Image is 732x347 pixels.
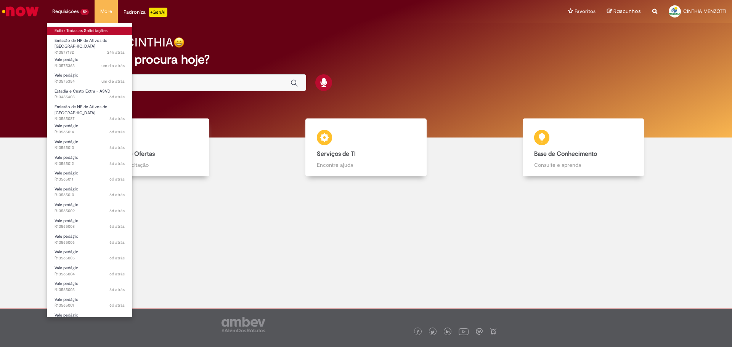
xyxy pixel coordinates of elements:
span: R13565008 [55,224,125,230]
span: 6d atrás [109,176,125,182]
span: 6d atrás [109,116,125,122]
span: R13577192 [55,50,125,56]
time: 29/09/2025 09:32:50 [101,78,125,84]
span: R13485403 [55,94,125,100]
time: 29/09/2025 14:19:14 [107,50,125,55]
time: 25/09/2025 07:38:39 [109,240,125,245]
a: Aberto R13565001 : Vale pedágio [47,296,132,310]
a: Aberto R13577192 : Emissão de NF de Ativos do ASVD [47,37,132,53]
img: logo_footer_workplace.png [476,328,483,335]
span: Vale pedágio [55,123,79,129]
a: Exibir Todas as Solicitações [47,27,132,35]
a: Catálogo de Ofertas Abra uma solicitação [40,118,257,177]
span: R13565012 [55,161,125,167]
span: R13565005 [55,255,125,261]
span: R13565001 [55,302,125,309]
a: Aberto R13575354 : Vale pedágio [47,71,132,85]
span: 6d atrás [109,271,125,277]
span: R13565009 [55,208,125,214]
span: Requisições [52,8,79,15]
span: R13565004 [55,271,125,277]
time: 25/09/2025 13:15:55 [109,94,125,100]
span: um dia atrás [101,78,125,84]
span: 59 [80,9,89,15]
span: 6d atrás [109,145,125,150]
span: 6d atrás [109,161,125,166]
a: Rascunhos [607,8,641,15]
span: Vale pedágio [55,218,79,224]
span: R13565003 [55,287,125,293]
span: Rascunhos [613,8,641,15]
a: Aberto R13565006 : Vale pedágio [47,232,132,246]
time: 25/09/2025 07:41:31 [109,145,125,150]
time: 25/09/2025 07:36:59 [109,302,125,308]
img: logo_footer_ambev_rotulo_gray.png [222,317,265,332]
a: Aberto R13485403 : Estadia e Custo Extra - ASVD [47,87,132,101]
b: Catálogo de Ofertas [100,150,155,158]
img: logo_footer_twitter.png [431,330,435,334]
a: Aberto R13565010 : Vale pedágio [47,185,132,199]
a: Aberto R13565003 : Vale pedágio [47,280,132,294]
span: More [100,8,112,15]
span: Vale pedágio [55,297,79,302]
span: 6d atrás [109,302,125,308]
span: R13565014 [55,129,125,135]
time: 25/09/2025 07:40:11 [109,192,125,198]
span: Vale pedágio [55,72,79,78]
span: R13565010 [55,192,125,198]
span: Vale pedágio [55,312,79,318]
img: logo_footer_youtube.png [459,326,469,336]
a: Aberto R13565009 : Vale pedágio [47,201,132,215]
img: ServiceNow [1,4,40,19]
time: 25/09/2025 07:41:57 [109,129,125,135]
span: Vale pedágio [55,57,79,62]
span: Estadia e Custo Extra - ASVD [55,88,111,94]
a: Aberto R13565000 : Vale pedágio [47,311,132,325]
span: 6d atrás [109,94,125,100]
a: Aberto R13565087 : Emissão de NF de Ativos do ASVD [47,103,132,119]
span: CINTHIA MENZOTTI [683,8,726,14]
span: R13565087 [55,116,125,122]
a: Aberto R13575363 : Vale pedágio [47,56,132,70]
span: R13565011 [55,176,125,182]
span: R13575354 [55,78,125,85]
span: 6d atrás [109,192,125,198]
span: R13565013 [55,145,125,151]
a: Aberto R13565013 : Vale pedágio [47,138,132,152]
img: happy-face.png [173,37,185,48]
span: 6d atrás [109,287,125,293]
span: 6d atrás [109,255,125,261]
span: Vale pedágio [55,265,79,271]
p: +GenAi [149,8,167,17]
time: 29/09/2025 09:33:48 [101,63,125,69]
span: R13565006 [55,240,125,246]
span: Vale pedágio [55,155,79,160]
span: Favoritos [575,8,596,15]
a: Aberto R13565011 : Vale pedágio [47,169,132,183]
b: Base de Conhecimento [534,150,597,158]
div: Padroniza [124,8,167,17]
a: Aberto R13565014 : Vale pedágio [47,122,132,136]
span: Vale pedágio [55,281,79,286]
span: R13575363 [55,63,125,69]
p: Abra uma solicitação [100,161,198,169]
span: Vale pedágio [55,233,79,239]
img: logo_footer_facebook.png [416,330,420,334]
time: 25/09/2025 07:39:03 [109,224,125,229]
a: Base de Conhecimento Consulte e aprenda [475,118,692,177]
time: 25/09/2025 07:37:25 [109,287,125,293]
p: Encontre ajuda [317,161,416,169]
span: 6d atrás [109,208,125,214]
time: 25/09/2025 08:21:58 [109,116,125,122]
span: Vale pedágio [55,139,79,145]
span: Emissão de NF de Ativos do [GEOGRAPHIC_DATA] [55,38,108,50]
span: Vale pedágio [55,202,79,208]
b: Serviços de TI [317,150,356,158]
time: 25/09/2025 07:39:30 [109,208,125,214]
img: logo_footer_naosei.png [490,328,497,335]
p: Consulte e aprenda [534,161,633,169]
span: Vale pedágio [55,170,79,176]
span: 24h atrás [107,50,125,55]
h2: O que você procura hoje? [66,53,666,66]
span: 6d atrás [109,240,125,245]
